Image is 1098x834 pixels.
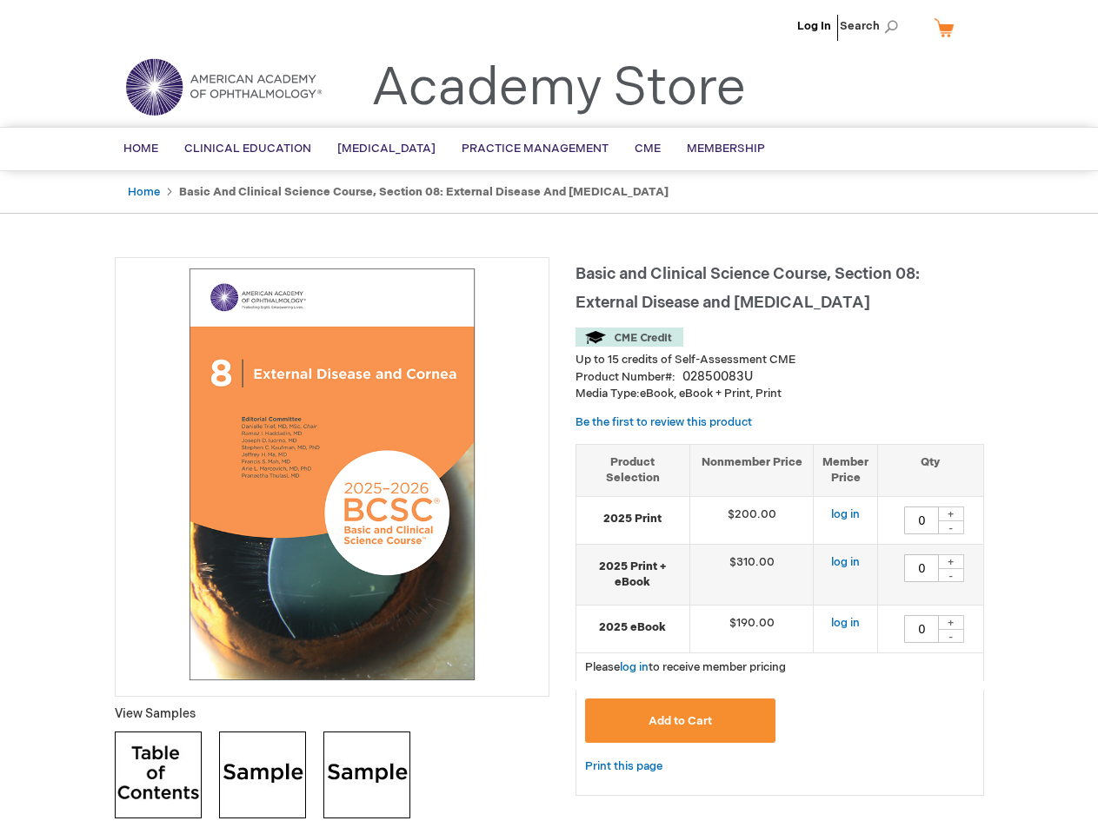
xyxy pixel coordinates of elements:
th: Nonmember Price [689,444,814,496]
span: Please to receive member pricing [585,660,786,674]
input: Qty [904,615,939,643]
a: Be the first to review this product [576,415,752,429]
a: log in [831,555,860,569]
td: $190.00 [689,605,814,652]
a: Print this page [585,756,662,778]
a: log in [831,616,860,630]
span: Practice Management [462,142,609,156]
div: 02850083U [682,368,753,386]
div: + [938,506,964,521]
span: Clinical Education [184,142,311,156]
input: Qty [904,506,939,534]
div: - [938,520,964,534]
p: View Samples [115,705,549,723]
div: + [938,554,964,569]
img: CME Credit [576,328,683,347]
span: Search [840,9,906,43]
td: $200.00 [689,496,814,544]
p: eBook, eBook + Print, Print [576,386,984,402]
li: Up to 15 credits of Self-Assessment CME [576,352,984,368]
th: Qty [878,444,983,496]
a: Academy Store [371,57,746,120]
span: Basic and Clinical Science Course, Section 08: External Disease and [MEDICAL_DATA] [576,265,920,312]
th: Member Price [814,444,878,496]
a: Home [128,185,160,199]
td: $310.00 [689,544,814,605]
img: Click to view [115,731,202,818]
span: Membership [687,142,765,156]
strong: Product Number [576,370,675,384]
strong: Basic and Clinical Science Course, Section 08: External Disease and [MEDICAL_DATA] [179,185,669,199]
strong: 2025 Print + eBook [585,559,681,591]
button: Add to Cart [585,698,776,743]
span: [MEDICAL_DATA] [337,142,436,156]
strong: 2025 Print [585,511,681,527]
img: Click to view [323,731,410,818]
th: Product Selection [576,444,690,496]
a: log in [831,507,860,521]
span: CME [635,142,661,156]
a: log in [620,660,649,674]
img: Click to view [219,731,306,818]
a: Log In [797,19,831,33]
div: - [938,629,964,643]
strong: Media Type: [576,387,640,400]
img: Basic and Clinical Science Course, Section 08: External Disease and Cornea [124,267,540,682]
div: + [938,615,964,630]
input: Qty [904,554,939,582]
span: Add to Cart [649,714,712,728]
div: - [938,568,964,582]
span: Home [123,142,158,156]
strong: 2025 eBook [585,619,681,636]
